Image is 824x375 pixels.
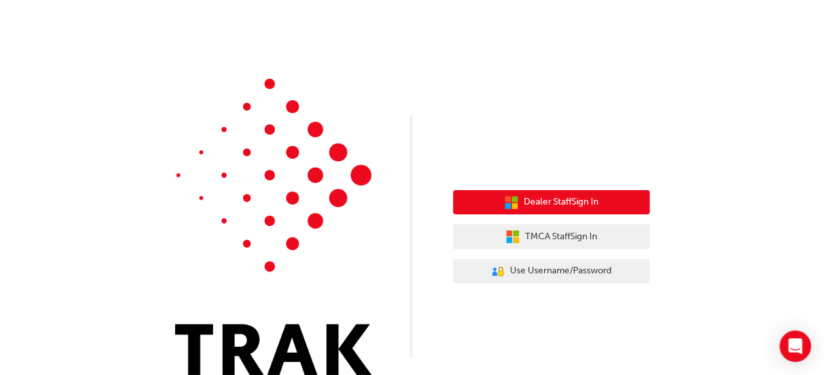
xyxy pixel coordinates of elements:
div: Open Intercom Messenger [779,330,811,362]
button: Use Username/Password [453,259,650,284]
span: TMCA Staff Sign In [525,229,597,245]
img: Trak [175,79,372,375]
span: Use Username/Password [510,264,612,279]
button: Dealer StaffSign In [453,190,650,215]
button: TMCA StaffSign In [453,224,650,249]
span: Dealer Staff Sign In [524,195,598,210]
